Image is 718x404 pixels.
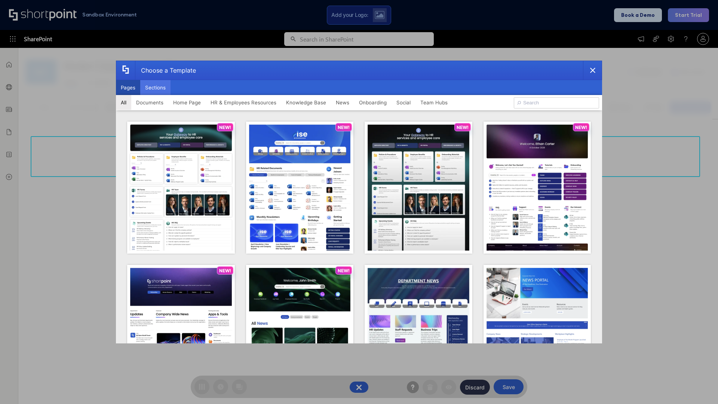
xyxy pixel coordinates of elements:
p: NEW! [338,268,350,273]
button: Onboarding [354,95,392,110]
div: Choose a Template [135,61,196,80]
p: NEW! [575,125,587,130]
p: NEW! [219,268,231,273]
p: NEW! [457,125,469,130]
iframe: Chat Widget [583,317,718,404]
div: template selector [116,61,602,343]
input: Search [514,97,599,108]
button: Pages [116,80,140,95]
button: Social [392,95,415,110]
button: News [331,95,354,110]
button: Team Hubs [415,95,452,110]
button: Documents [131,95,168,110]
button: Home Page [168,95,206,110]
p: NEW! [338,125,350,130]
button: Knowledge Base [281,95,331,110]
button: All [116,95,131,110]
p: NEW! [219,125,231,130]
button: Sections [140,80,171,95]
button: HR & Employees Resources [206,95,281,110]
